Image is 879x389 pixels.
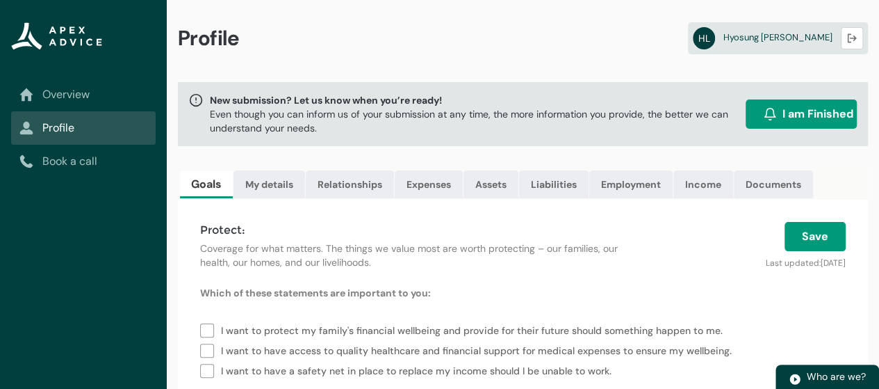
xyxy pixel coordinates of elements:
[200,286,846,300] p: Which of these statements are important to you:
[641,251,846,269] p: Last updated:
[841,27,863,49] button: Logout
[210,107,740,135] p: Even though you can inform us of your submission at any time, the more information you provide, t...
[789,373,801,386] img: play.svg
[306,170,394,198] a: Relationships
[688,22,868,54] a: HLHyosung [PERSON_NAME]
[463,170,518,198] a: Assets
[221,360,617,380] span: I want to have a safety net in place to replace my income should I be unable to work.
[11,22,102,50] img: Apex Advice Group
[673,170,733,198] a: Income
[723,31,832,43] span: Hyosung [PERSON_NAME]
[200,241,625,269] p: Coverage for what matters. The things we value most are worth protecting – our families, our heal...
[693,27,715,49] abbr: HL
[200,222,625,239] h4: Protect:
[763,107,777,121] img: alarm.svg
[19,86,147,103] a: Overview
[19,120,147,136] a: Profile
[589,170,673,198] a: Employment
[746,100,857,129] button: I am Finished
[807,370,866,383] span: Who are we?
[221,319,728,340] span: I want to protect my family's financial wellbeing and provide for their future should something h...
[782,106,853,122] span: I am Finished
[221,340,737,360] span: I want to have access to quality healthcare and financial support for medical expenses to ensure ...
[233,170,305,198] a: My details
[19,153,147,170] a: Book a call
[180,170,233,198] a: Goals
[821,257,846,269] lightning-formatted-date-time: [DATE]
[210,93,740,107] span: New submission? Let us know when you’re ready!
[734,170,813,198] a: Documents
[178,25,240,51] span: Profile
[395,170,463,198] a: Expenses
[784,222,846,251] button: Save
[11,78,156,178] nav: Sub page
[519,170,589,198] a: Liabilities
